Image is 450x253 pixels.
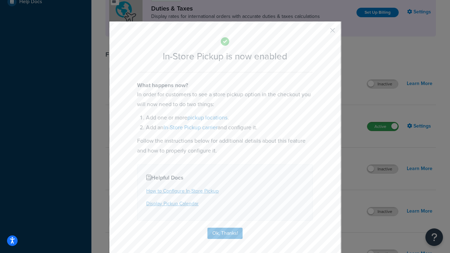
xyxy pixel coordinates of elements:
a: pickup locations [187,113,227,122]
li: Add one or more . [146,113,313,123]
a: In-Store Pickup carrier [163,123,218,131]
p: In order for customers to see a store pickup option in the checkout you will now need to do two t... [137,90,313,109]
h4: What happens now? [137,81,313,90]
h2: In-Store Pickup is now enabled [137,51,313,61]
p: Follow the instructions below for additional details about this feature and how to properly confi... [137,136,313,156]
h4: Helpful Docs [146,174,304,182]
a: How to Configure In-Store Pickup [146,187,219,195]
a: Display Pickup Calendar [146,200,199,207]
button: Ok, Thanks! [207,228,243,239]
li: Add an and configure it. [146,123,313,132]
